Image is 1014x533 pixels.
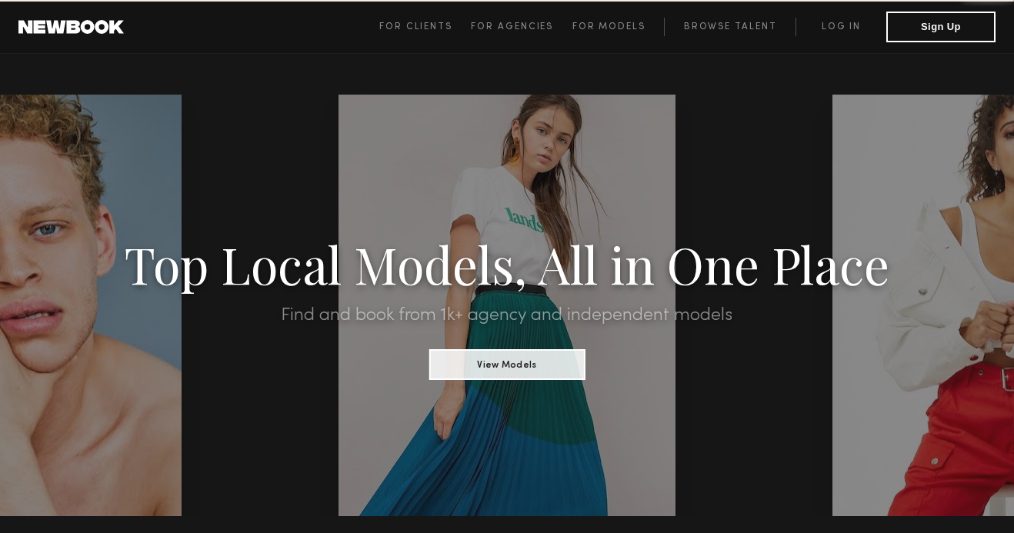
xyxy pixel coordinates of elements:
a: Log in [796,18,886,36]
span: For Models [572,22,645,32]
span: For Clients [379,22,452,32]
button: View Models [429,349,585,380]
span: For Agencies [471,22,553,32]
a: For Models [572,18,665,36]
a: Browse Talent [664,18,796,36]
a: View Models [429,355,585,371]
button: Sign Up [886,12,996,42]
h1: Top Local Models, All in One Place [76,240,938,288]
a: For Clients [379,18,471,36]
a: For Agencies [471,18,572,36]
h2: Find and book from 1k+ agency and independent models [76,306,938,325]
